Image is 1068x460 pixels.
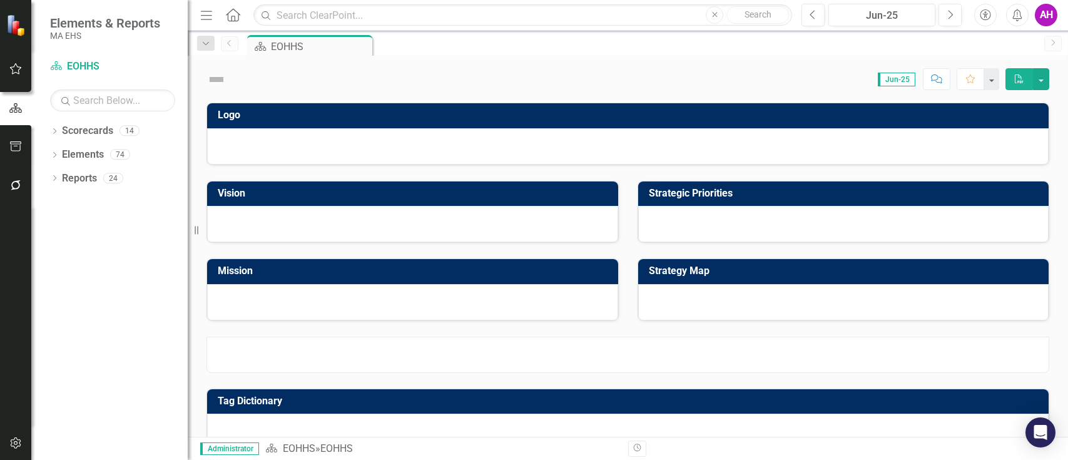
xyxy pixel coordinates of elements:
span: Jun-25 [878,73,915,86]
button: Search [726,6,789,24]
input: Search Below... [50,89,175,111]
div: » [265,442,618,456]
span: Administrator [200,442,259,455]
a: EOHHS [50,59,175,74]
h3: Vision [218,188,612,199]
div: 74 [110,150,130,160]
img: ClearPoint Strategy [6,14,28,36]
h3: Logo [218,110,1042,121]
a: Scorecards [62,124,113,138]
div: 24 [103,173,123,183]
span: Elements & Reports [50,16,160,31]
small: MA EHS [50,31,160,41]
a: Reports [62,171,97,186]
button: AH [1035,4,1057,26]
h3: Strategy Map [649,265,1043,277]
h3: Mission [218,265,612,277]
input: Search ClearPoint... [253,4,792,26]
div: Open Intercom Messenger [1025,417,1055,447]
h3: Tag Dictionary [218,396,1042,407]
a: EOHHS [283,442,315,454]
img: Not Defined [206,69,226,89]
div: Jun-25 [833,8,931,23]
div: EOHHS [271,39,369,54]
button: Jun-25 [828,4,935,26]
div: 14 [120,126,140,136]
span: Search [745,9,771,19]
a: Elements [62,148,104,162]
h3: Strategic Priorities [649,188,1043,199]
div: EOHHS [320,442,353,454]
